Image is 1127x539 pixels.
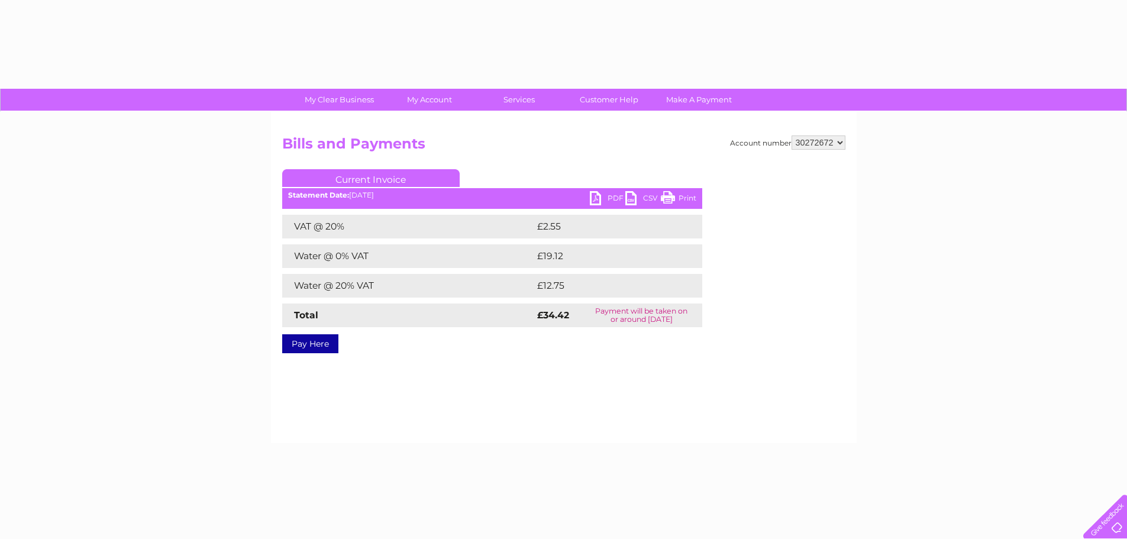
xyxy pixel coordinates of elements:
h2: Bills and Payments [282,135,845,158]
a: Make A Payment [650,89,748,111]
a: Print [661,191,696,208]
a: Pay Here [282,334,338,353]
a: My Account [380,89,478,111]
b: Statement Date: [288,191,349,199]
a: PDF [590,191,625,208]
div: [DATE] [282,191,702,199]
a: Current Invoice [282,169,460,187]
div: Account number [730,135,845,150]
td: £12.75 [534,274,677,298]
strong: £34.42 [537,309,569,321]
td: £19.12 [534,244,676,268]
td: £2.55 [534,215,674,238]
a: Services [470,89,568,111]
td: Payment will be taken on or around [DATE] [581,304,702,327]
td: VAT @ 20% [282,215,534,238]
strong: Total [294,309,318,321]
td: Water @ 0% VAT [282,244,534,268]
a: My Clear Business [290,89,388,111]
a: CSV [625,191,661,208]
a: Customer Help [560,89,658,111]
td: Water @ 20% VAT [282,274,534,298]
